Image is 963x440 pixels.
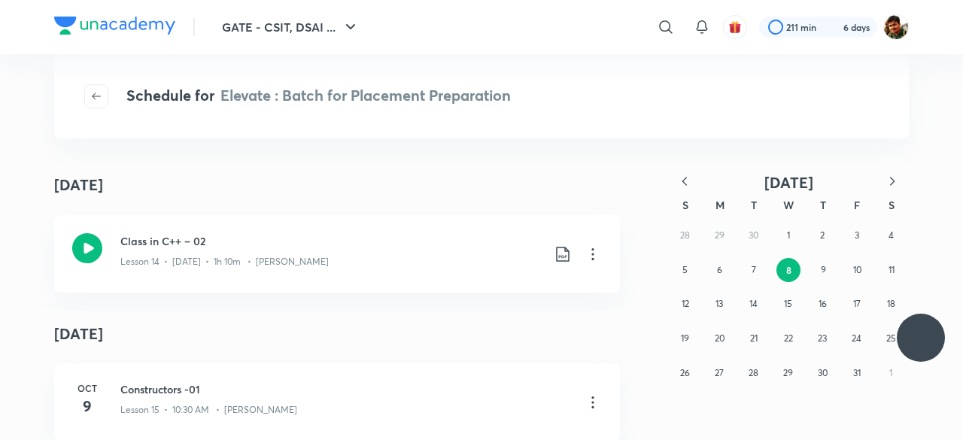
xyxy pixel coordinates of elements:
button: October 14, 2025 [742,292,766,316]
abbr: October 26, 2025 [680,367,690,378]
abbr: October 27, 2025 [715,367,724,378]
abbr: October 20, 2025 [715,332,725,344]
button: October 26, 2025 [673,361,697,385]
abbr: October 31, 2025 [853,367,861,378]
abbr: October 22, 2025 [784,332,793,344]
button: October 20, 2025 [707,326,731,350]
button: October 29, 2025 [776,361,800,385]
abbr: October 18, 2025 [887,298,895,309]
span: [DATE] [764,172,813,193]
h3: Constructors -01 [120,381,572,397]
button: avatar [723,15,747,39]
button: October 27, 2025 [707,361,731,385]
h3: Class in C++ – 02 [120,233,542,249]
abbr: Tuesday [751,198,757,212]
img: Company Logo [54,17,175,35]
abbr: October 24, 2025 [852,332,861,344]
abbr: October 23, 2025 [818,332,827,344]
abbr: October 6, 2025 [717,264,722,275]
button: October 9, 2025 [811,258,835,282]
abbr: October 2, 2025 [820,229,825,241]
abbr: October 7, 2025 [752,264,756,275]
button: October 21, 2025 [742,326,766,350]
img: SUVRO [883,14,909,40]
abbr: Saturday [889,198,895,212]
abbr: October 14, 2025 [749,298,758,309]
button: October 18, 2025 [879,292,903,316]
button: October 16, 2025 [810,292,834,316]
img: avatar [728,20,742,34]
button: October 3, 2025 [845,223,869,247]
button: October 24, 2025 [845,326,869,350]
abbr: October 12, 2025 [682,298,689,309]
abbr: October 9, 2025 [821,264,826,275]
button: [DATE] [701,173,876,192]
a: Class in C++ – 02Lesson 14 • [DATE] • 1h 10m • [PERSON_NAME] [54,215,620,293]
button: October 11, 2025 [879,258,904,282]
abbr: October 13, 2025 [715,298,723,309]
p: Lesson 15 • 10:30 AM • [PERSON_NAME] [120,403,297,417]
button: October 31, 2025 [845,361,869,385]
button: October 4, 2025 [879,223,903,247]
abbr: October 30, 2025 [818,367,828,378]
button: October 7, 2025 [742,258,766,282]
abbr: October 4, 2025 [889,229,894,241]
abbr: October 1, 2025 [787,229,790,241]
button: October 28, 2025 [742,361,766,385]
button: October 8, 2025 [776,258,800,282]
img: streak [825,20,840,35]
abbr: October 29, 2025 [783,367,793,378]
abbr: October 25, 2025 [886,332,896,344]
abbr: October 15, 2025 [784,298,792,309]
abbr: October 17, 2025 [853,298,861,309]
button: October 12, 2025 [673,292,697,316]
button: October 10, 2025 [846,258,870,282]
span: Elevate : Batch for Placement Preparation [220,85,511,105]
button: October 6, 2025 [707,258,731,282]
button: GATE - CSIT, DSAI ... [213,12,369,42]
h4: [DATE] [54,174,103,196]
abbr: October 21, 2025 [750,332,758,344]
h6: Oct [72,381,102,395]
abbr: October 11, 2025 [889,264,895,275]
button: October 30, 2025 [810,361,834,385]
button: October 1, 2025 [776,223,800,247]
abbr: October 16, 2025 [819,298,827,309]
p: Lesson 14 • [DATE] • 1h 10m • [PERSON_NAME] [120,255,329,269]
a: Company Logo [54,17,175,38]
abbr: October 5, 2025 [682,264,688,275]
abbr: October 8, 2025 [786,264,791,276]
button: October 13, 2025 [707,292,731,316]
img: ttu [912,329,930,347]
abbr: Friday [854,198,860,212]
button: October 22, 2025 [776,326,800,350]
button: October 23, 2025 [810,326,834,350]
button: October 19, 2025 [673,326,697,350]
button: October 2, 2025 [810,223,834,247]
h4: Schedule for [126,84,511,108]
button: October 17, 2025 [845,292,869,316]
abbr: October 28, 2025 [749,367,758,378]
abbr: October 10, 2025 [853,264,861,275]
abbr: Thursday [820,198,826,212]
abbr: Wednesday [783,198,794,212]
button: October 5, 2025 [673,258,697,282]
abbr: Monday [715,198,725,212]
h4: 9 [72,395,102,417]
button: October 15, 2025 [776,292,800,316]
h4: [DATE] [54,311,620,357]
abbr: Sunday [682,198,688,212]
abbr: October 19, 2025 [681,332,689,344]
abbr: October 3, 2025 [855,229,859,241]
button: October 25, 2025 [879,326,903,350]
